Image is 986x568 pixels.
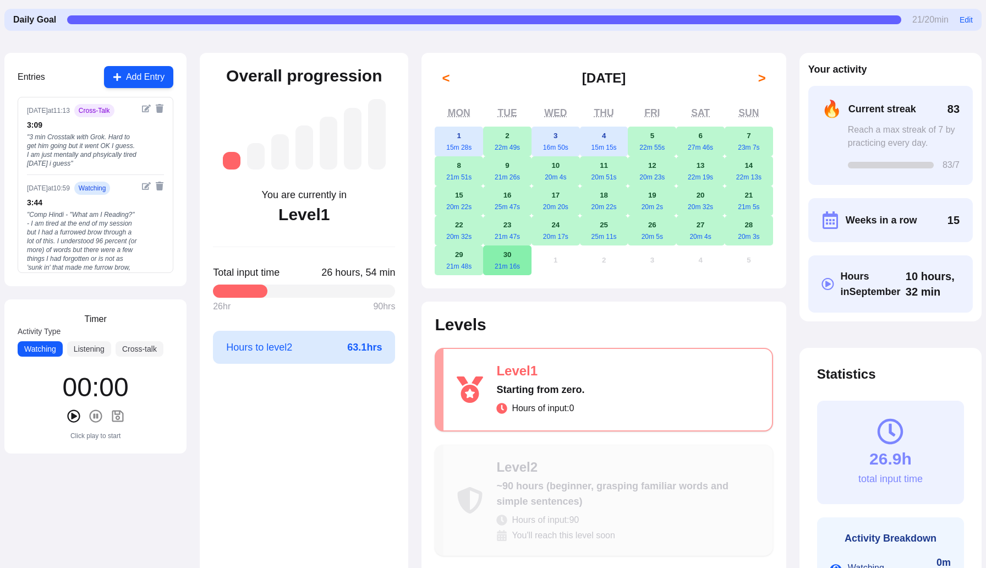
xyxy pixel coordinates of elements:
span: 83 [947,101,960,117]
span: 83 /7 [943,159,960,172]
div: 20m 4s [676,232,725,241]
button: September 6, 202527m 46s [676,127,725,156]
button: September 18, 202520m 22s [580,186,628,216]
div: 3 : 09 [27,119,138,130]
abbr: September 29, 2025 [455,250,463,259]
abbr: Thursday [594,107,614,118]
div: 20m 4s [532,173,580,182]
abbr: September 20, 2025 [697,191,705,199]
abbr: September 12, 2025 [648,161,656,170]
div: 21m 5s [725,203,773,211]
div: 20m 22s [580,203,628,211]
div: 00 : 00 [63,374,129,401]
button: September 4, 202515m 15s [580,127,628,156]
div: 20m 2s [628,203,676,211]
span: Click to toggle between decimal and time format [321,265,395,280]
div: Level 1 [496,362,758,380]
div: " 3 min Crosstalk with Grok. Hard to get him going but it went OK I guess. I am just mentally and... [27,133,138,168]
div: Level 1: Starting from zero. [223,152,240,170]
abbr: September 9, 2025 [505,161,509,170]
button: September 11, 202520m 51s [580,156,628,186]
abbr: October 3, 2025 [650,256,654,264]
h2: Statistics [817,365,964,383]
span: 15 [947,212,960,228]
span: 21 / 20 min [912,13,949,26]
div: 23m 7s [725,143,773,152]
span: 🔥 [821,99,842,119]
button: October 4, 2025 [676,245,725,275]
button: September 27, 202520m 4s [676,216,725,245]
button: September 21, 202521m 5s [725,186,773,216]
button: September 15, 202520m 22s [435,186,483,216]
div: You are currently in [262,187,347,203]
div: Level 6: ~1,750 hours (advanced, understanding native media with effort) [344,108,361,170]
span: cross-talk [74,104,114,117]
div: 20m 5s [628,232,676,241]
button: September 8, 202521m 51s [435,156,483,186]
div: 20m 32s [676,203,725,211]
abbr: September 4, 2025 [602,132,606,140]
button: September 24, 202520m 17s [532,216,580,245]
span: Hours to level 2 [226,340,292,355]
div: total input time [858,471,923,487]
abbr: September 21, 2025 [744,191,753,199]
button: September 1, 202515m 28s [435,127,483,156]
div: 21m 48s [435,262,483,271]
button: September 2, 202522m 49s [483,127,532,156]
abbr: September 19, 2025 [648,191,656,199]
button: September 19, 202520m 2s [628,186,676,216]
button: Delete entry [155,104,164,113]
span: Hours in September [841,269,906,299]
abbr: September 17, 2025 [551,191,560,199]
button: Delete entry [155,182,164,190]
button: Listening [67,341,111,357]
div: 21m 47s [483,232,532,241]
abbr: September 23, 2025 [503,221,512,229]
div: 20m 51s [580,173,628,182]
abbr: September 2, 2025 [505,132,509,140]
button: Watching [18,341,63,357]
span: You'll reach this level soon [512,529,615,542]
abbr: September 3, 2025 [554,132,557,140]
div: 21m 51s [435,173,483,182]
div: 3 : 44 [27,197,138,208]
button: September 5, 202522m 55s [628,127,676,156]
abbr: September 10, 2025 [551,161,560,170]
div: Level 5: ~1,050 hours (high intermediate, understanding most everyday content) [320,117,337,170]
div: 20m 32s [435,232,483,241]
div: 15m 15s [580,143,628,152]
h3: Entries [18,70,45,84]
abbr: September 6, 2025 [698,132,702,140]
div: 16m 50s [532,143,580,152]
button: September 10, 202520m 4s [532,156,580,186]
abbr: Friday [644,107,660,118]
div: Level 3: ~260 hours (low intermediate, understanding simple conversations) [271,134,289,170]
button: October 5, 2025 [725,245,773,275]
div: Level 4: ~525 hours (intermediate, understanding more complex conversations) [295,125,313,170]
abbr: Sunday [738,107,759,118]
button: September 23, 202521m 47s [483,216,532,245]
abbr: September 30, 2025 [503,250,512,259]
button: September 3, 202516m 50s [532,127,580,156]
button: September 9, 202521m 26s [483,156,532,186]
button: September 30, 202521m 16s [483,245,532,275]
abbr: September 16, 2025 [503,191,512,199]
div: 22m 49s [483,143,532,152]
abbr: Monday [448,107,470,118]
div: Level 2: ~90 hours (beginner, grasping familiar words and simple sentences) [247,143,265,170]
span: Current streak [848,101,916,117]
button: Edit entry [142,104,151,113]
div: Level 2 [496,458,759,476]
div: 15m 28s [435,143,483,152]
div: ~90 hours (beginner, grasping familiar words and simple sentences) [496,478,759,509]
div: 20m 22s [435,203,483,211]
span: > [758,69,766,87]
div: 26.9h [869,449,912,469]
div: 20m 17s [532,232,580,241]
span: 26 hr [213,300,231,313]
h2: Your activity [808,62,973,77]
abbr: September 27, 2025 [697,221,705,229]
span: Click to toggle between decimal and time format [906,269,960,299]
button: September 20, 202520m 32s [676,186,725,216]
button: September 22, 202520m 32s [435,216,483,245]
